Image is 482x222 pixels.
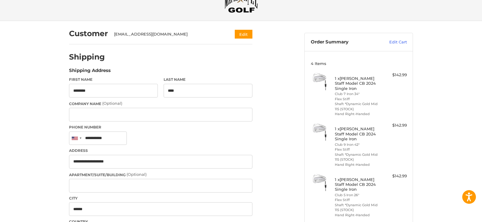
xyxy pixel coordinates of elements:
h2: Customer [69,29,108,38]
li: Shaft *Dynamic Gold Mid 115 (STOCK) [335,152,381,162]
h4: 1 x [PERSON_NAME] Staff Model CB 2024 Single Iron [335,126,381,141]
h4: 1 x [PERSON_NAME] Staff Model CB 2024 Single Iron [335,177,381,192]
li: Shaft *Dynamic Gold Mid 115 (STOCK) [335,101,381,111]
label: Last Name [164,77,252,82]
h3: 4 Items [311,61,407,66]
li: Club 5 Iron 26° [335,193,381,198]
li: Shaft *Dynamic Gold Mid 115 (STOCK) [335,203,381,213]
label: City [69,196,252,201]
iframe: Google Customer Reviews [432,206,482,222]
div: $142.99 [383,173,407,179]
li: Club 9 Iron 42° [335,142,381,147]
li: Hand Right-Handed [335,162,381,167]
li: Flex Stiff [335,147,381,152]
small: (Optional) [127,172,147,177]
small: (Optional) [102,101,122,106]
label: Phone Number [69,125,252,130]
label: Apartment/Suite/Building [69,172,252,178]
label: First Name [69,77,158,82]
a: Edit Cart [376,39,407,45]
button: Edit [235,30,252,39]
legend: Shipping Address [69,67,111,77]
li: Flex Stiff [335,97,381,102]
div: [EMAIL_ADDRESS][DOMAIN_NAME] [114,31,223,37]
li: Club 7 Iron 34° [335,91,381,97]
div: United States: +1 [69,132,83,145]
div: $142.99 [383,72,407,78]
div: $142.99 [383,122,407,128]
li: Hand Right-Handed [335,111,381,117]
li: Hand Right-Handed [335,213,381,218]
label: Address [69,148,252,153]
h2: Shipping [69,52,105,62]
label: Company Name [69,101,252,107]
h4: 1 x [PERSON_NAME] Staff Model CB 2024 Single Iron [335,76,381,91]
h3: Order Summary [311,39,376,45]
li: Flex Stiff [335,197,381,203]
